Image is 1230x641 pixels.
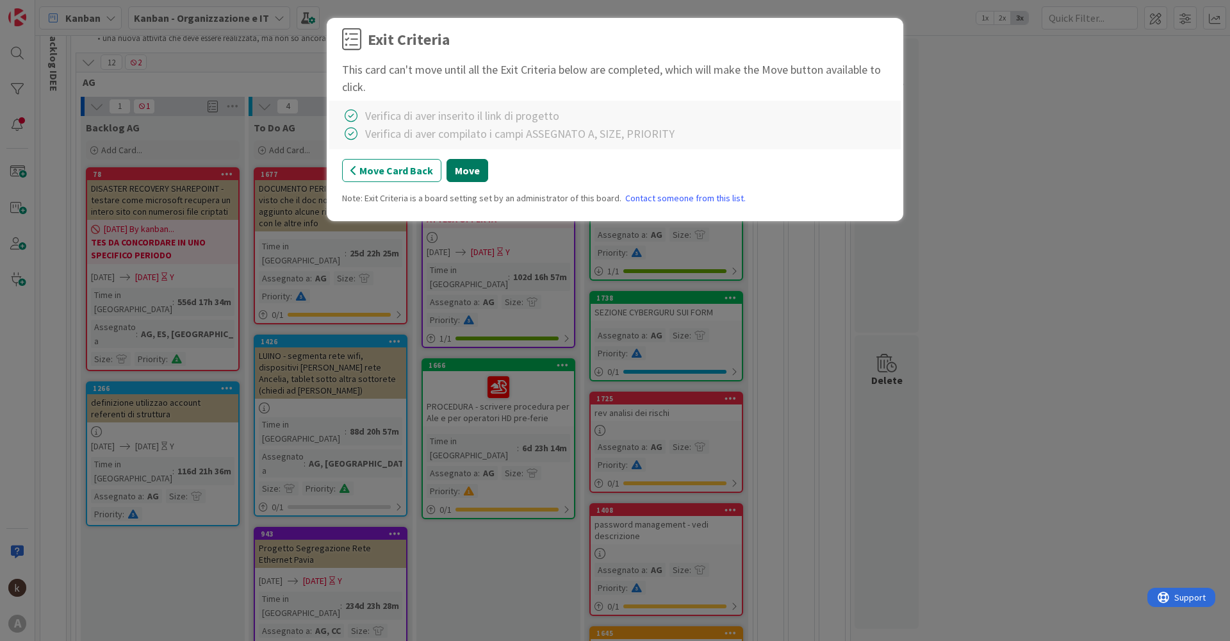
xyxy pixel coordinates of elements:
[342,61,888,96] div: This card can't move until all the Exit Criteria below are completed, which will make the Move bu...
[625,192,746,205] a: Contact someone from this list.
[365,125,675,142] div: Verifica di aver compilato i campi ASSEGNATO A, SIZE, PRIORITY
[342,192,888,205] div: Note: Exit Criteria is a board setting set by an administrator of this board.
[342,159,441,182] button: Move Card Back
[368,28,450,51] div: Exit Criteria
[447,159,488,182] button: Move
[365,107,559,124] div: Verifica di aver inserito il link di progetto
[27,2,58,17] span: Support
